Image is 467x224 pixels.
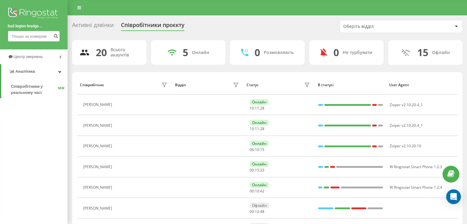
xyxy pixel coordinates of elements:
[250,120,269,126] div: Онлайн
[80,83,104,87] div: Співробітник
[1,64,68,79] a: Аналiтика
[250,126,254,131] span: 10
[260,126,264,131] span: 28
[255,168,259,173] span: 15
[8,6,60,21] img: Ringostat logo
[183,47,188,58] div: 5
[250,161,269,167] div: Онлайн
[390,143,421,149] span: Zoiper v2.10.20.10
[83,185,114,190] div: [PERSON_NAME]
[8,31,60,42] input: Пошук за номером
[250,106,264,110] div: : :
[83,123,114,128] div: [PERSON_NAME]
[260,209,264,214] span: 48
[255,188,259,194] span: 10
[250,210,264,214] div: : :
[250,141,269,146] div: Онлайн
[255,209,259,214] span: 12
[250,189,264,193] div: : :
[175,83,186,87] div: Відділ
[260,147,264,152] span: 15
[446,189,461,204] div: Open Intercom Messenger
[83,165,114,169] div: [PERSON_NAME]
[255,147,259,152] span: 10
[192,50,209,55] div: Онлайн
[255,47,260,58] div: 0
[83,206,114,210] div: [PERSON_NAME]
[390,164,442,169] span: W Ringostat Smart Phone 1.2.3
[250,188,254,194] span: 00
[14,54,43,59] span: Центр звернень
[121,22,185,31] div: Співробітники проєкту
[390,123,423,128] span: Zoiper v2.10.20.4_1
[250,182,269,188] div: Онлайн
[260,168,264,173] span: 33
[8,23,60,29] a: bud.legion-leadge...
[250,127,264,131] div: : :
[250,209,254,214] span: 00
[72,22,114,31] div: Активні дзвінки
[83,144,114,148] div: [PERSON_NAME]
[255,126,259,131] span: 11
[250,203,269,208] div: Офлайн
[246,83,258,87] div: Статус
[250,148,264,152] div: : :
[318,83,383,87] div: В статусі
[83,102,114,107] div: [PERSON_NAME]
[250,147,254,152] span: 06
[333,47,339,58] div: 0
[15,69,35,74] span: Аналiтика
[389,83,454,87] div: User Agent
[343,24,417,29] div: Оберіть відділ
[11,83,58,96] span: Співробітники у реальному часі
[260,106,264,111] span: 28
[250,168,254,173] span: 00
[432,50,449,55] div: Офлайн
[111,47,139,58] div: Всього акаунтів
[11,81,68,98] a: Співробітники у реальному часіNEW
[264,50,294,55] div: Розмовляють
[390,102,423,107] span: Zoiper v2.10.20.4_1
[250,168,264,172] div: : :
[417,47,428,58] div: 15
[343,50,372,55] div: Не турбувати
[260,188,264,194] span: 42
[96,47,107,58] div: 20
[255,106,259,111] span: 11
[390,185,442,190] span: W Ringostat Smart Phone 1.2.4
[250,106,254,111] span: 10
[250,99,269,105] div: Онлайн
